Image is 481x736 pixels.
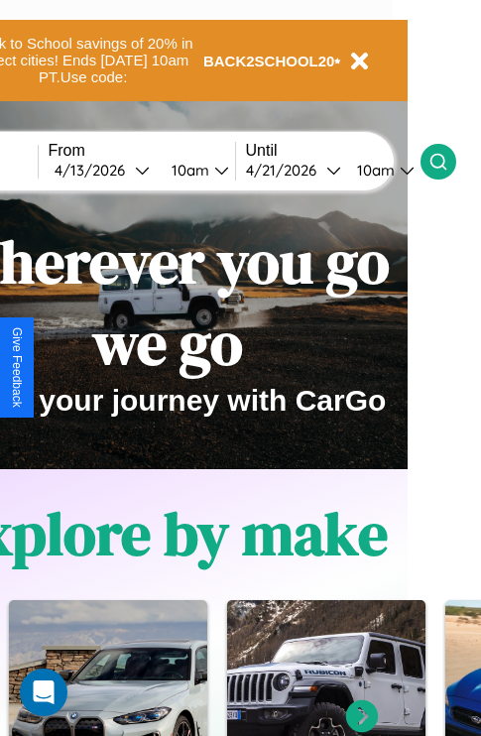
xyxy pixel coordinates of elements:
div: 10am [162,161,214,180]
div: Give Feedback [10,327,24,408]
div: Open Intercom Messenger [20,669,67,716]
b: BACK2SCHOOL20 [203,53,335,69]
label: Until [246,142,421,160]
div: 4 / 21 / 2026 [246,161,326,180]
button: 4/13/2026 [49,160,156,181]
div: 10am [347,161,400,180]
div: 4 / 13 / 2026 [55,161,135,180]
button: 10am [156,160,235,181]
label: From [49,142,235,160]
button: 10am [341,160,421,181]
